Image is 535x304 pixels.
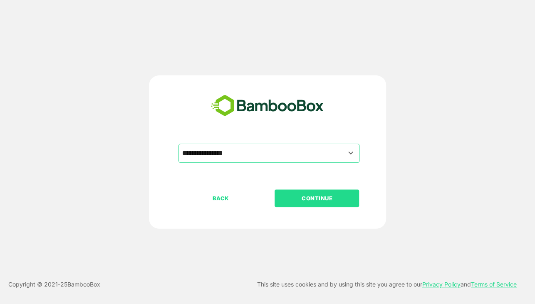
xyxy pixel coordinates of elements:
[275,189,359,207] button: CONTINUE
[471,281,517,288] a: Terms of Service
[257,279,517,289] p: This site uses cookies and by using this site you agree to our and
[422,281,461,288] a: Privacy Policy
[179,194,263,203] p: BACK
[8,279,100,289] p: Copyright © 2021- 25 BambooBox
[275,194,359,203] p: CONTINUE
[178,189,263,207] button: BACK
[345,147,357,159] button: Open
[206,92,328,120] img: bamboobox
